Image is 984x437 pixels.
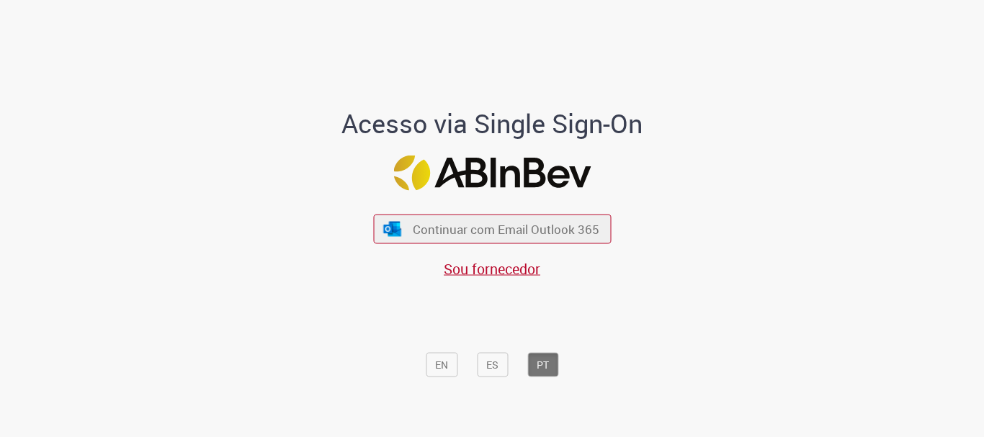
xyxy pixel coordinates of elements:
span: Continuar com Email Outlook 365 [413,221,599,238]
button: EN [426,353,457,377]
button: PT [527,353,558,377]
a: Sou fornecedor [444,259,540,279]
h1: Acesso via Single Sign-On [292,109,692,138]
img: Logo ABInBev [393,156,591,191]
button: ES [477,353,508,377]
button: ícone Azure/Microsoft 360 Continuar com Email Outlook 365 [373,215,611,244]
img: ícone Azure/Microsoft 360 [383,221,403,236]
